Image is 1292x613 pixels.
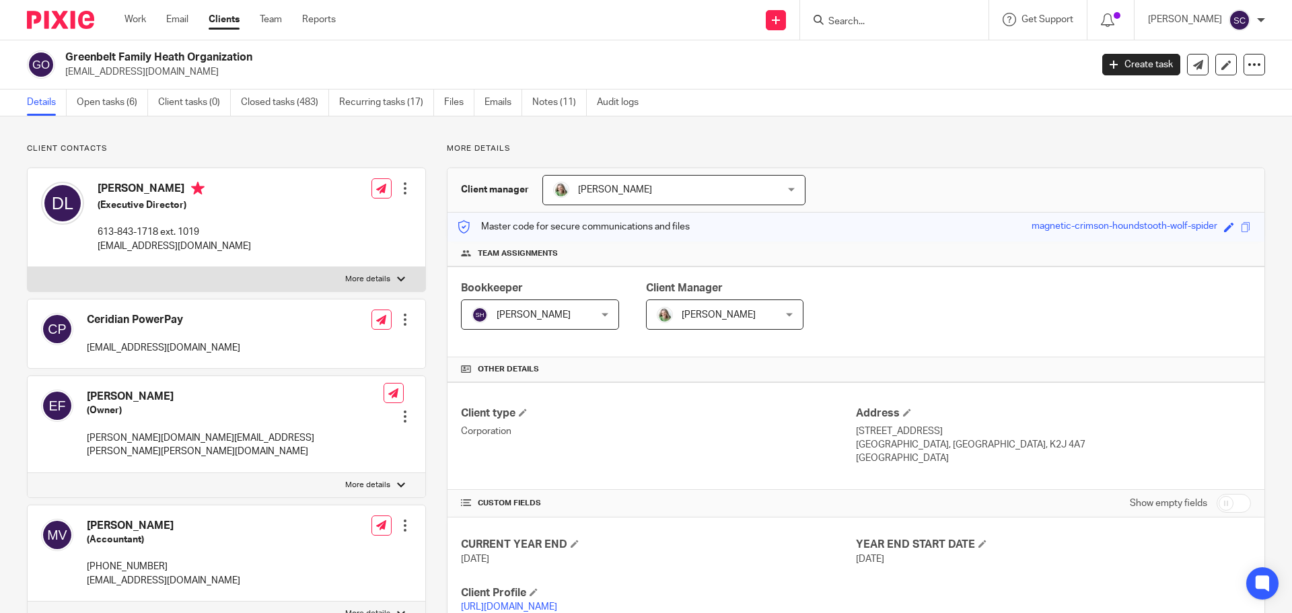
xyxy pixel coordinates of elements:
a: Work [124,13,146,26]
a: [URL][DOMAIN_NAME] [461,602,557,612]
h2: Greenbelt Family Heath Organization [65,50,879,65]
p: [GEOGRAPHIC_DATA], [GEOGRAPHIC_DATA], K2J 4A7 [856,438,1251,452]
p: [EMAIL_ADDRESS][DOMAIN_NAME] [87,574,240,587]
a: Open tasks (6) [77,89,148,116]
h3: Client manager [461,183,529,196]
span: [PERSON_NAME] [497,310,571,320]
span: Bookkeeper [461,283,523,293]
img: svg%3E [1229,9,1250,31]
a: Recurring tasks (17) [339,89,434,116]
img: svg%3E [41,313,73,345]
img: Pixie [27,11,94,29]
a: Create task [1102,54,1180,75]
a: Email [166,13,188,26]
img: svg%3E [27,50,55,79]
h4: [PERSON_NAME] [87,390,384,404]
p: Corporation [461,425,856,438]
span: Team assignments [478,248,558,259]
h4: [PERSON_NAME] [98,182,251,199]
p: [PERSON_NAME] [1148,13,1222,26]
a: Closed tasks (483) [241,89,329,116]
div: magnetic-crimson-houndstooth-wolf-spider [1032,219,1217,235]
h4: YEAR END START DATE [856,538,1251,552]
a: Team [260,13,282,26]
h4: CUSTOM FIELDS [461,498,856,509]
img: KC%20Photo.jpg [657,307,673,323]
i: Primary [191,182,205,195]
h4: [PERSON_NAME] [87,519,240,533]
h4: CURRENT YEAR END [461,538,856,552]
img: KC%20Photo.jpg [553,182,569,198]
p: More details [447,143,1265,154]
a: Audit logs [597,89,649,116]
p: 613-843-1718 ext. 1019 [98,225,251,239]
h5: (Owner) [87,404,384,417]
a: Emails [485,89,522,116]
span: [DATE] [856,554,884,564]
p: Client contacts [27,143,426,154]
p: [PERSON_NAME][DOMAIN_NAME][EMAIL_ADDRESS][PERSON_NAME][PERSON_NAME][DOMAIN_NAME] [87,431,384,459]
a: Notes (11) [532,89,587,116]
a: Client tasks (0) [158,89,231,116]
p: Master code for secure communications and files [458,220,690,233]
p: More details [345,274,390,285]
p: More details [345,480,390,491]
h4: Client type [461,406,856,421]
a: Files [444,89,474,116]
h4: Client Profile [461,586,856,600]
span: [DATE] [461,554,489,564]
span: Other details [478,364,539,375]
p: [PHONE_NUMBER] [87,560,240,573]
span: Get Support [1021,15,1073,24]
p: [EMAIL_ADDRESS][DOMAIN_NAME] [65,65,1082,79]
label: Show empty fields [1130,497,1207,510]
img: svg%3E [41,182,84,225]
a: Reports [302,13,336,26]
a: Clients [209,13,240,26]
p: [EMAIL_ADDRESS][DOMAIN_NAME] [98,240,251,253]
a: Details [27,89,67,116]
span: [PERSON_NAME] [682,310,756,320]
p: [EMAIL_ADDRESS][DOMAIN_NAME] [87,341,240,355]
input: Search [827,16,948,28]
img: svg%3E [472,307,488,323]
h5: (Accountant) [87,533,240,546]
h4: Address [856,406,1251,421]
img: svg%3E [41,390,73,422]
h4: Ceridian PowerPay [87,313,240,327]
img: svg%3E [41,519,73,551]
p: [GEOGRAPHIC_DATA] [856,452,1251,465]
p: [STREET_ADDRESS] [856,425,1251,438]
span: Client Manager [646,283,723,293]
span: [PERSON_NAME] [578,185,652,194]
h5: (Executive Director) [98,199,251,212]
